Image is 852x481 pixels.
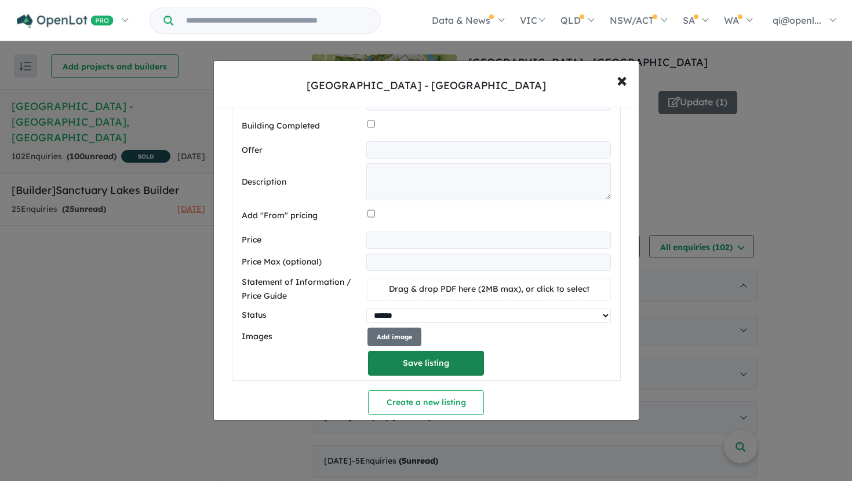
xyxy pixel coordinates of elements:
[617,67,627,92] span: ×
[242,255,362,269] label: Price Max (optional)
[242,276,363,303] label: Statement of Information / Price Guide
[242,119,363,133] label: Building Completed
[242,144,362,157] label: Offer
[389,284,589,294] span: Drag & drop PDF here (2MB max), or click to select
[242,330,363,344] label: Images
[17,14,114,28] img: Openlot PRO Logo White
[773,14,821,26] span: qi@openl...
[368,351,484,376] button: Save listing
[242,233,362,247] label: Price
[368,390,484,415] button: Create a new listing
[307,78,546,93] div: [GEOGRAPHIC_DATA] - [GEOGRAPHIC_DATA]
[367,328,421,347] button: Add image
[176,8,378,33] input: Try estate name, suburb, builder or developer
[242,309,362,322] label: Status
[242,209,363,223] label: Add "From" pricing
[242,175,362,189] label: Description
